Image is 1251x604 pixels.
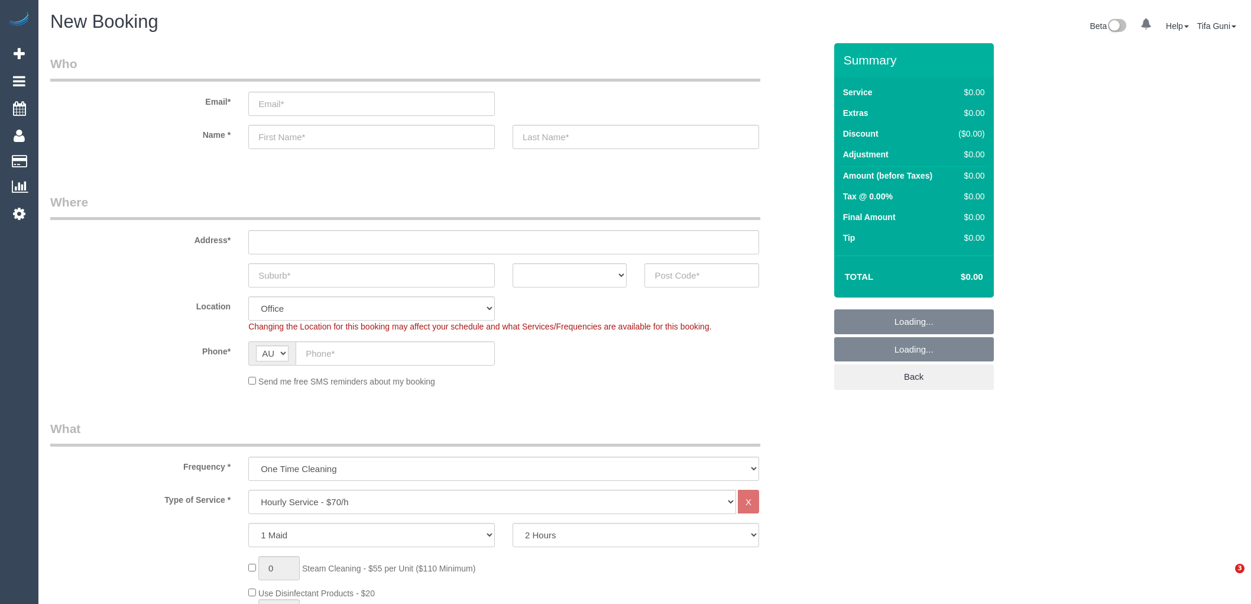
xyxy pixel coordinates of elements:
[50,193,760,220] legend: Where
[843,211,896,223] label: Final Amount
[50,55,760,82] legend: Who
[248,92,495,116] input: Email*
[954,190,985,202] div: $0.00
[1107,19,1126,34] img: New interface
[41,457,239,473] label: Frequency *
[1166,21,1189,31] a: Help
[644,263,759,288] input: Post Code*
[845,272,874,282] strong: Total
[844,53,988,67] h3: Summary
[1090,21,1126,31] a: Beta
[248,125,495,149] input: First Name*
[954,232,985,244] div: $0.00
[41,296,239,312] label: Location
[296,341,495,366] input: Phone*
[954,170,985,182] div: $0.00
[954,86,985,98] div: $0.00
[248,322,711,331] span: Changing the Location for this booking may affect your schedule and what Services/Frequencies are...
[1235,564,1244,573] span: 3
[843,170,932,182] label: Amount (before Taxes)
[41,490,239,506] label: Type of Service *
[7,12,31,28] img: Automaid Logo
[834,364,994,389] a: Back
[843,128,879,140] label: Discount
[954,107,985,119] div: $0.00
[843,148,889,160] label: Adjustment
[1197,21,1236,31] a: Tifa Guni
[258,589,375,598] span: Use Disinfectant Products - $20
[954,148,985,160] div: $0.00
[258,377,435,386] span: Send me free SMS reminders about my booking
[41,92,239,108] label: Email*
[513,125,759,149] input: Last Name*
[954,128,985,140] div: ($0.00)
[843,86,873,98] label: Service
[41,230,239,246] label: Address*
[1211,564,1239,592] iframe: Intercom live chat
[843,107,868,119] label: Extras
[50,420,760,447] legend: What
[41,125,239,141] label: Name *
[925,272,983,282] h4: $0.00
[248,263,495,288] input: Suburb*
[302,564,475,573] span: Steam Cleaning - $55 per Unit ($110 Minimum)
[50,11,158,32] span: New Booking
[843,190,893,202] label: Tax @ 0.00%
[843,232,855,244] label: Tip
[41,341,239,357] label: Phone*
[954,211,985,223] div: $0.00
